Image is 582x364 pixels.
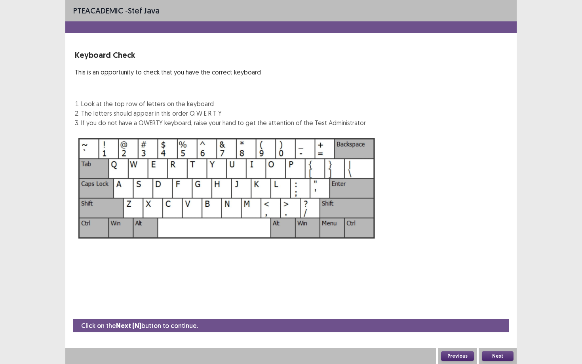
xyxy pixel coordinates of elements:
strong: Next (N) [116,322,141,330]
p: Click on the button to continue. [81,321,198,331]
img: Keyboard Image [75,134,379,243]
button: Next [482,351,514,361]
li: Look at the top row of letters on the keyboard [81,99,366,109]
li: The letters should appear in this order Q W E R T Y [81,109,366,118]
span: PTE academic [73,6,123,15]
li: If you do not have a QWERTY keyboard, raise your hand to get the attention of the Test Administrator [81,118,366,128]
p: This is an opportunity to check that you have the correct keyboard [75,67,366,77]
p: - stef java [73,5,160,17]
button: Previous [441,351,474,361]
p: Keyboard Check [75,49,366,61]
